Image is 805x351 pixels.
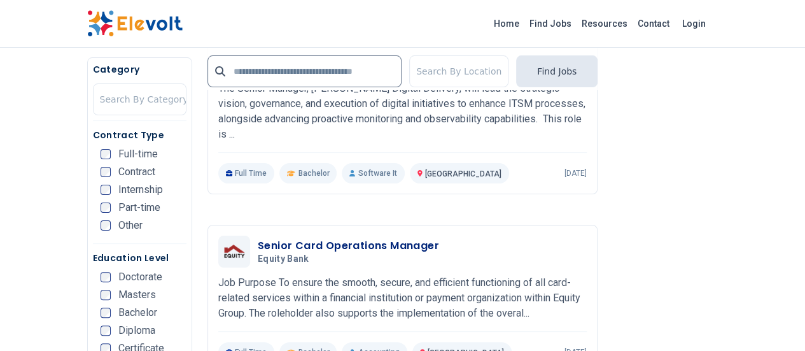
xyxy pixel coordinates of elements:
[118,185,163,195] span: Internship
[101,308,111,318] input: Bachelor
[87,10,183,37] img: Elevolt
[516,55,598,87] button: Find Jobs
[218,41,587,183] a: Equity BankSenior [PERSON_NAME] Digital Delivery ManagerEquity BankThe Senior Manager, [PERSON_NA...
[118,220,143,231] span: Other
[118,272,162,282] span: Doctorate
[633,13,675,34] a: Contact
[218,275,587,321] p: Job Purpose To ensure the smooth, secure, and efficient functioning of all card-related services ...
[93,252,186,264] h5: Education Level
[101,326,111,336] input: Diploma
[101,203,111,213] input: Part-time
[221,243,247,261] img: Equity Bank
[118,290,156,300] span: Masters
[101,185,111,195] input: Internship
[577,13,633,34] a: Resources
[93,129,186,141] h5: Contract Type
[118,149,158,159] span: Full-time
[298,168,329,178] span: Bachelor
[93,63,186,76] h5: Category
[524,13,577,34] a: Find Jobs
[118,167,155,177] span: Contract
[258,238,439,254] h3: Senior Card Operations Manager
[425,169,501,178] span: [GEOGRAPHIC_DATA]
[258,254,309,265] span: Equity Bank
[118,203,160,213] span: Part-time
[101,149,111,159] input: Full-time
[118,326,155,336] span: Diploma
[101,167,111,177] input: Contract
[218,163,275,183] p: Full Time
[741,290,805,351] iframe: Chat Widget
[489,13,524,34] a: Home
[118,308,157,318] span: Bachelor
[101,272,111,282] input: Doctorate
[564,168,587,178] p: [DATE]
[342,163,404,183] p: Software It
[101,220,111,231] input: Other
[101,290,111,300] input: Masters
[675,11,713,36] a: Login
[218,81,587,142] p: The Senior Manager, [PERSON_NAME] Digital Delivery, will lead the strategic vision, governance, a...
